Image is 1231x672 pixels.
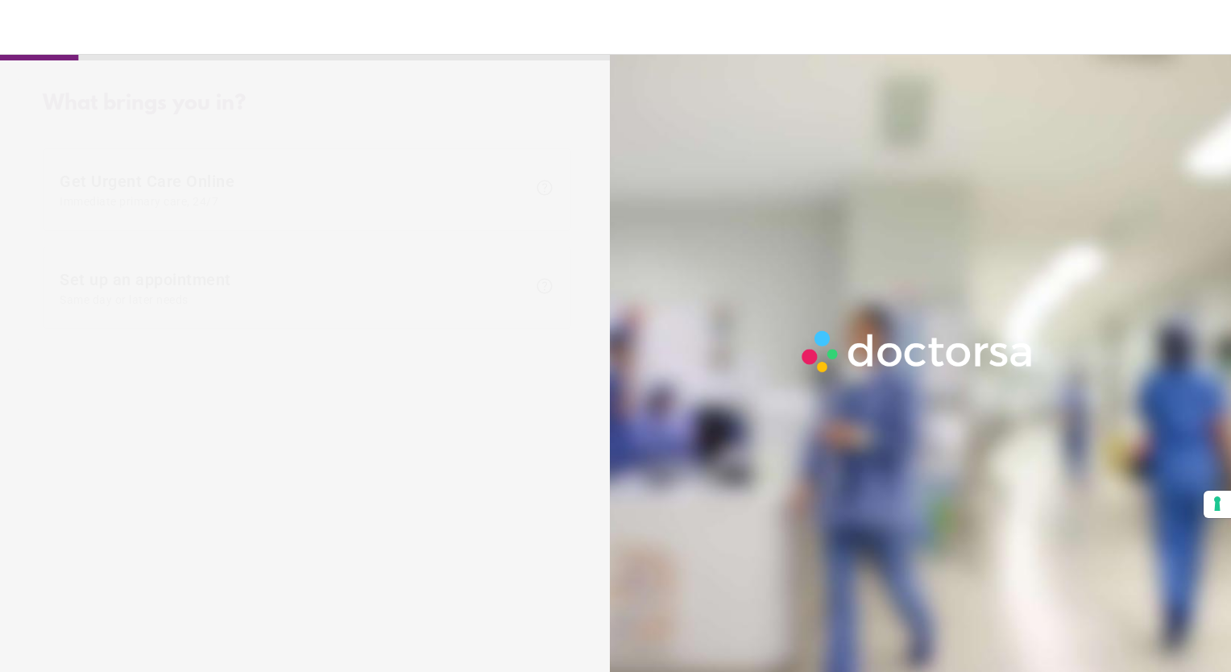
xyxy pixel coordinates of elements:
span: help [535,178,554,197]
img: Logo-Doctorsa-trans-White-partial-flat.png [795,324,1042,379]
span: Same day or later needs [60,293,527,306]
div: What brings you in? [43,92,571,116]
span: Get Urgent Care Online [60,172,527,208]
span: help [535,276,554,296]
span: Set up an appointment [60,270,527,306]
span: Immediate primary care, 24/7 [60,195,527,208]
button: Your consent preferences for tracking technologies [1204,491,1231,518]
